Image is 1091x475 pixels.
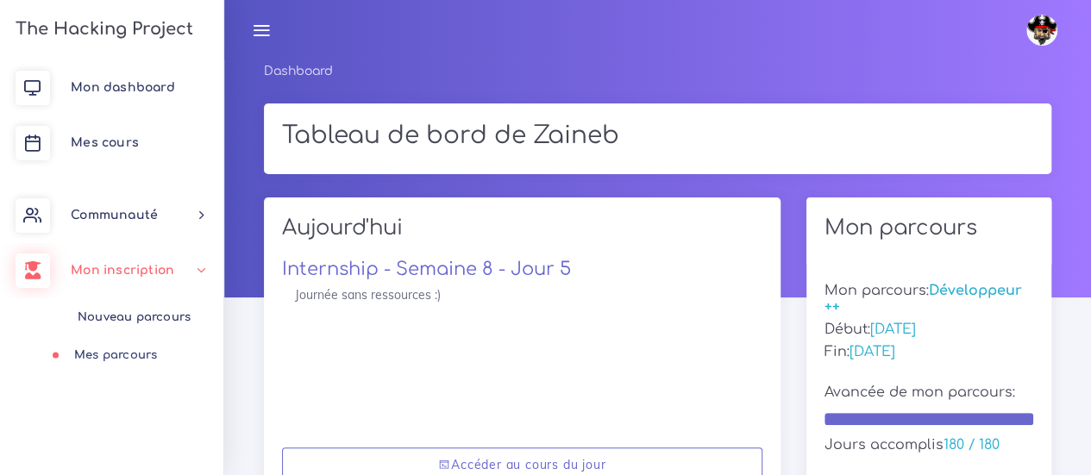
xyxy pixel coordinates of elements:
span: 180 / 180 [944,437,1000,453]
span: [DATE] [850,344,895,359]
h5: Jours accomplis [825,437,1033,453]
h5: Fin: [825,344,1033,360]
span: [DATE] [870,322,916,337]
a: Internship - Semaine 8 - Jour 5 [282,259,571,279]
p: Journée sans ressources :) [295,286,749,303]
a: Dashboard [264,65,333,78]
span: Mes cours [71,136,139,149]
h5: Avancée de mon parcours: [825,384,1033,401]
span: Communauté [71,209,158,222]
span: Mon inscription [71,264,174,277]
h5: Mon parcours: [825,283,1033,316]
h5: Début: [825,322,1033,338]
img: avatar [1026,15,1057,46]
h2: Mon parcours [825,216,1033,241]
h1: Tableau de bord de Zaineb [282,122,1033,151]
h3: The Hacking Project [10,20,193,39]
h2: Aujourd'hui [282,216,762,253]
span: Développeur ++ [825,283,1022,315]
span: Mon dashboard [71,81,175,94]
